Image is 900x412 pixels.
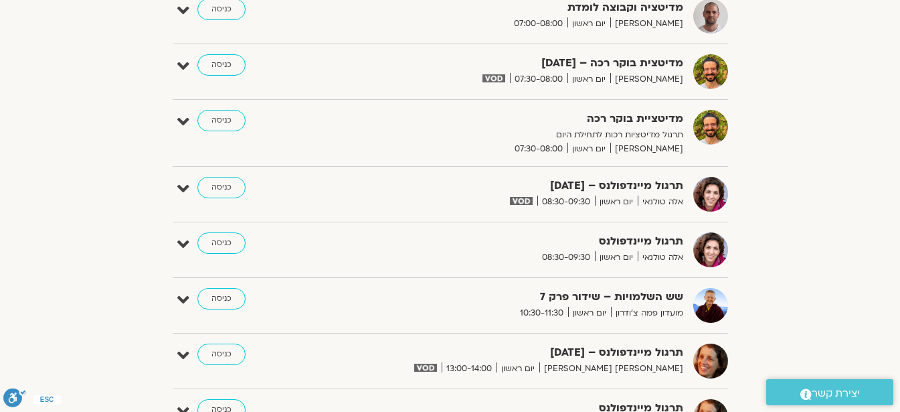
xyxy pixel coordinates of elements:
span: [PERSON_NAME] [PERSON_NAME] [539,362,683,376]
a: כניסה [197,54,246,76]
span: 08:30-09:30 [537,195,595,209]
a: כניסה [197,177,246,198]
a: כניסה [197,288,246,310]
span: [PERSON_NAME] [610,142,683,156]
a: כניסה [197,232,246,254]
p: תרגול מדיטציות רכות לתחילת היום [355,128,683,142]
span: יום ראשון [567,142,610,156]
span: יום ראשון [568,306,611,320]
span: אלה טולנאי [638,251,683,265]
strong: תרגול מיינדפולנס – [DATE] [355,344,683,362]
a: יצירת קשר [766,379,893,405]
span: אלה טולנאי [638,195,683,209]
span: 07:30-08:00 [510,142,567,156]
span: 08:30-09:30 [537,251,595,265]
span: 07:00-08:00 [509,17,567,31]
span: יצירת קשר [812,385,860,403]
span: יום ראשון [595,195,638,209]
img: vodicon [482,74,505,82]
span: [PERSON_NAME] [610,17,683,31]
span: 10:30-11:30 [515,306,568,320]
span: יום ראשון [595,251,638,265]
span: מועדון פמה צ'ודרון [611,306,683,320]
img: vodicon [414,364,436,372]
span: יום ראשון [497,362,539,376]
strong: מדיטצית בוקר רכה – [DATE] [355,54,683,72]
span: 07:30-08:00 [510,72,567,86]
img: vodicon [510,197,532,205]
a: כניסה [197,344,246,365]
strong: שש השלמויות – שידור פרק 7 [355,288,683,306]
strong: תרגול מיינדפולנס [355,232,683,251]
strong: תרגול מיינדפולנס – [DATE] [355,177,683,195]
span: יום ראשון [567,17,610,31]
a: כניסה [197,110,246,131]
strong: מדיטציית בוקר רכה [355,110,683,128]
span: [PERSON_NAME] [610,72,683,86]
span: יום ראשון [567,72,610,86]
span: 13:00-14:00 [442,362,497,376]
